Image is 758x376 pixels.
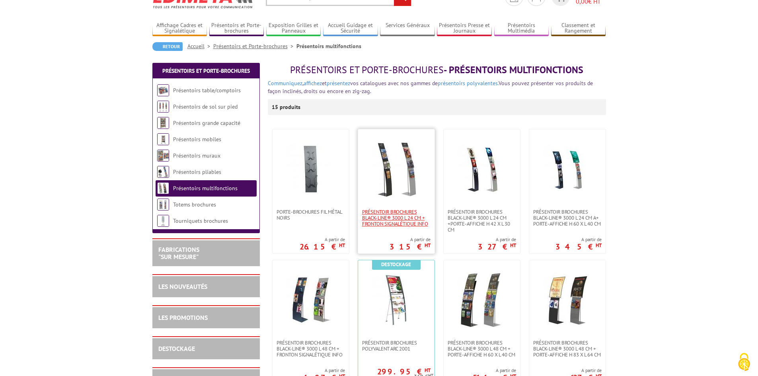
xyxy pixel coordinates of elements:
[570,367,602,374] span: A partir de
[173,103,238,110] a: Présentoirs de sol sur pied
[362,209,431,227] span: Présentoir Brochures Black-Line® 3000 L 24 cm + Fronton signalétique info
[152,22,207,35] a: Affichage Cadres et Signalétique
[730,349,758,376] button: Cookies (fenêtre modale)
[157,215,169,227] img: Tourniquets brochures
[300,236,345,243] span: A partir de
[273,340,349,358] a: Présentoir brochures Black-Line® 3000 L 48 cm + fronton signalétique info
[362,340,431,352] span: Présentoir Brochures polyvalent Arc 2001
[157,101,169,113] img: Présentoirs de sol sur pied
[272,99,302,115] p: 15 produits
[173,168,221,175] a: Présentoirs pliables
[158,282,207,290] a: LES NOUVEAUTÉS
[157,84,169,96] img: Présentoirs table/comptoirs
[358,340,435,352] a: Présentoir Brochures polyvalent Arc 2001
[268,80,593,95] span: Vous pouvez présenter vos produits de façon inclinés, droits ou encore en zig-zag.
[209,22,264,35] a: Présentoirs et Porte-brochures
[390,236,431,243] span: A partir de
[283,272,339,328] img: Présentoir brochures Black-Line® 3000 L 48 cm + fronton signalétique info
[173,152,220,159] a: Présentoirs muraux
[425,242,431,249] sup: HT
[157,182,169,194] img: Présentoirs multifonctions
[158,314,208,321] a: LES PROMOTIONS
[158,345,195,353] a: DESTOCKAGE
[529,209,606,227] a: Présentoir brochures Black-Line® 3000 L 24 cm a+ porte-affiche H 60 x L 40 cm
[158,245,199,261] a: FABRICATIONS"Sur Mesure"
[448,340,516,358] span: Présentoir brochures Black-Line® 3000 L 48 cm + porte-affiche H 60 x L 40 cm
[438,80,499,87] a: présentoirs polyvalentes.
[273,209,349,221] a: Porte-brochures fil métal noirs
[162,67,250,74] a: Présentoirs et Porte-brochures
[157,150,169,162] img: Présentoirs muraux
[300,244,345,249] p: 26.15 €
[327,80,350,87] a: présentez
[454,272,510,328] img: Présentoir brochures Black-Line® 3000 L 48 cm + porte-affiche H 60 x L 40 cm
[173,136,221,143] a: Présentoirs mobiles
[157,133,169,145] img: Présentoirs mobiles
[157,199,169,210] img: Totems brochures
[454,141,510,197] img: Présentoir Brochures Black-Line® 3000 L 24 cm +porte-affiche H 42 x L 30 cm
[173,201,216,208] a: Totems brochures
[187,43,213,50] a: Accueil
[339,242,345,249] sup: HT
[303,367,345,374] span: A partir de
[323,22,378,35] a: Accueil Guidage et Sécurité
[157,117,169,129] img: Présentoirs grande capacité
[377,369,431,374] p: 299.95 €
[478,244,516,249] p: 327 €
[448,209,516,233] span: Présentoir Brochures Black-Line® 3000 L 24 cm +porte-affiche H 42 x L 30 cm
[734,352,754,372] img: Cookies (fenêtre modale)
[533,340,602,358] span: Présentoir brochures Black-Line® 3000 L 48 cm + porte-affiche H 83 x L 64 cm
[268,80,302,87] a: Communiquez
[533,209,602,227] span: Présentoir brochures Black-Line® 3000 L 24 cm a+ porte-affiche H 60 x L 40 cm
[551,22,606,35] a: Classement et Rangement
[494,22,549,35] a: Présentoirs Multimédia
[380,22,435,35] a: Services Généraux
[304,80,322,87] a: affichez
[173,87,241,94] a: Présentoirs table/comptoirs
[555,244,602,249] p: 345 €
[173,185,238,192] a: Présentoirs multifonctions
[157,166,169,178] img: Présentoirs pliables
[444,340,520,358] a: Présentoir brochures Black-Line® 3000 L 48 cm + porte-affiche H 60 x L 40 cm
[152,42,183,51] a: Retour
[381,261,411,268] b: Destockage
[173,217,228,224] a: Tourniquets brochures
[268,65,606,75] h1: - Présentoirs multifonctions
[555,236,602,243] span: A partir de
[473,367,516,374] span: A partir de
[368,272,424,328] img: Présentoir Brochures polyvalent Arc 2001
[390,244,431,249] p: 315 €
[268,80,438,87] font: , et vos catalogues avec nos gammes de
[540,272,595,328] img: Présentoir brochures Black-Line® 3000 L 48 cm + porte-affiche H 83 x L 64 cm
[173,119,240,127] a: Présentoirs grande capacité
[213,43,296,50] a: Présentoirs et Porte-brochures
[437,22,492,35] a: Présentoirs Presse et Journaux
[277,340,345,358] span: Présentoir brochures Black-Line® 3000 L 48 cm + fronton signalétique info
[510,242,516,249] sup: HT
[277,209,345,221] span: Porte-brochures fil métal noirs
[478,236,516,243] span: A partir de
[529,340,606,358] a: Présentoir brochures Black-Line® 3000 L 48 cm + porte-affiche H 83 x L 64 cm
[296,42,361,50] li: Présentoirs multifonctions
[290,64,444,76] span: Présentoirs et Porte-brochures
[596,242,602,249] sup: HT
[358,209,435,227] a: Présentoir Brochures Black-Line® 3000 L 24 cm + Fronton signalétique info
[540,141,595,197] img: Présentoir brochures Black-Line® 3000 L 24 cm a+ porte-affiche H 60 x L 40 cm
[425,367,431,374] sup: HT
[283,141,339,197] img: Porte-brochures fil métal noirs
[368,141,424,197] img: Présentoir Brochures Black-Line® 3000 L 24 cm + Fronton signalétique info
[444,209,520,233] a: Présentoir Brochures Black-Line® 3000 L 24 cm +porte-affiche H 42 x L 30 cm
[266,22,321,35] a: Exposition Grilles et Panneaux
